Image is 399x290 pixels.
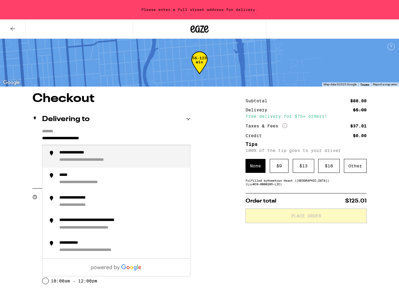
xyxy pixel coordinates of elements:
div: $88.00 [350,99,367,103]
div: Subtotal [246,99,272,103]
a: Report a map error [373,83,397,86]
span: Place Order [291,214,321,218]
a: Terms [360,83,369,86]
p: 100% of the tip goes to your driver [246,148,367,153]
h2: Delivering to [42,116,90,123]
div: Fulfilled by Hometown Heart ([GEOGRAPHIC_DATA]) (Lic# C9-0000295-LIC ) [246,179,367,186]
div: $ 18 [318,159,340,173]
div: Delivery [246,108,272,112]
span: Map data ©2025 Google [324,83,357,86]
span: Order total [246,198,276,204]
h1: Checkout [32,93,190,105]
div: None [246,159,265,173]
h5: Tips [246,142,367,147]
div: 56-123 min [191,56,208,79]
div: $ 9 [270,159,289,173]
div: $37.01 [350,124,367,128]
span: $125.01 [345,198,367,204]
div: $0.00 [353,133,367,138]
a: Open this area in Google Maps (opens a new window) [2,79,21,87]
div: Other [344,159,367,173]
div: $ 13 [293,159,314,173]
label: 10:00am - 12:00pm [51,278,97,283]
div: Credit [246,133,266,138]
img: Google [2,79,21,87]
div: $5.00 [353,108,367,112]
div: Taxes & Fees [246,123,287,129]
div: Free delivery for $75+ orders! [246,114,367,118]
button: Place Order [246,209,367,223]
